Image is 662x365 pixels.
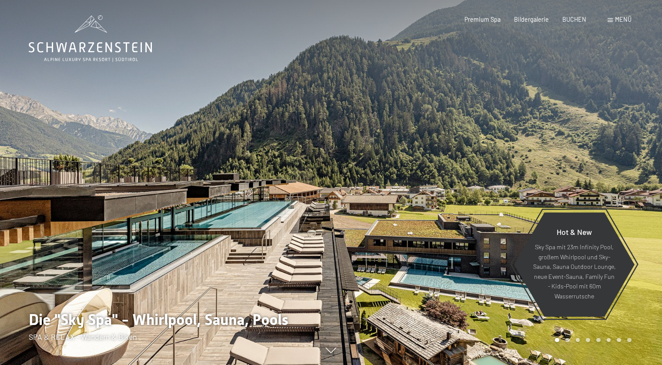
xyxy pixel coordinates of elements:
[464,16,501,23] a: Premium Spa
[562,16,586,23] a: BUCHEN
[615,16,632,23] span: Menü
[555,338,559,342] div: Carousel Page 1 (Current Slide)
[557,227,592,237] span: Hot & New
[586,338,590,342] div: Carousel Page 4
[552,338,631,342] div: Carousel Pagination
[514,16,549,23] a: Bildergalerie
[533,243,616,301] p: Sky Spa mit 23m Infinity Pool, großem Whirlpool und Sky-Sauna, Sauna Outdoor Lounge, neue Event-S...
[576,338,580,342] div: Carousel Page 3
[607,338,611,342] div: Carousel Page 6
[596,338,601,342] div: Carousel Page 5
[617,338,621,342] div: Carousel Page 7
[627,338,632,342] div: Carousel Page 8
[565,338,570,342] div: Carousel Page 2
[514,212,635,317] a: Hot & New Sky Spa mit 23m Infinity Pool, großem Whirlpool und Sky-Sauna, Sauna Outdoor Lounge, ne...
